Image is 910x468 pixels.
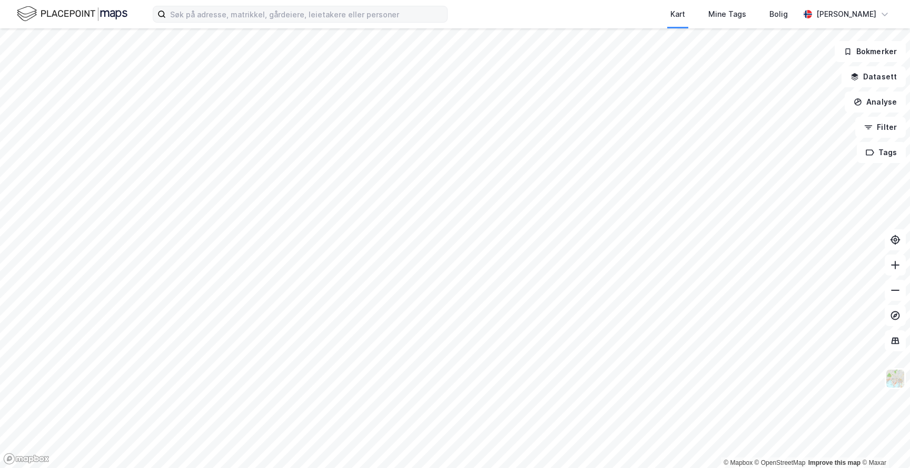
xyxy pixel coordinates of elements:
a: OpenStreetMap [755,459,806,466]
button: Bokmerker [835,41,906,62]
button: Analyse [845,91,906,113]
button: Tags [857,142,906,163]
div: Kart [670,8,685,21]
img: logo.f888ab2527a4732fd821a326f86c7f29.svg [17,5,127,23]
div: Bolig [769,8,788,21]
button: Datasett [842,66,906,87]
a: Mapbox homepage [3,453,50,465]
div: Kontrollprogram for chat [857,418,910,468]
a: Improve this map [808,459,860,466]
div: [PERSON_NAME] [816,8,876,21]
iframe: Chat Widget [857,418,910,468]
button: Filter [855,117,906,138]
input: Søk på adresse, matrikkel, gårdeiere, leietakere eller personer [166,6,447,22]
img: Z [885,369,905,389]
div: Mine Tags [708,8,746,21]
a: Mapbox [724,459,753,466]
